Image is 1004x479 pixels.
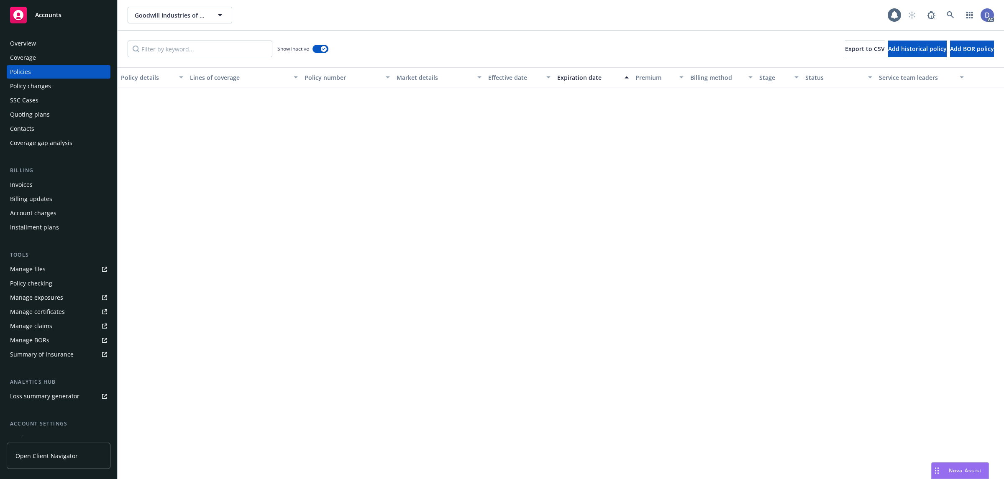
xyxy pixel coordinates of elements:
[7,166,110,175] div: Billing
[923,7,940,23] a: Report a Bug
[10,178,33,191] div: Invoices
[554,67,632,87] button: Expiration date
[10,94,38,107] div: SSC Cases
[904,7,920,23] a: Start snowing
[932,463,942,479] div: Drag to move
[7,319,110,333] a: Manage claims
[7,378,110,386] div: Analytics hub
[888,41,947,57] button: Add historical policy
[10,334,49,347] div: Manage BORs
[10,262,46,276] div: Manage files
[190,73,289,82] div: Lines of coverage
[10,291,63,304] div: Manage exposures
[7,65,110,79] a: Policies
[128,41,272,57] input: Filter by keyword...
[7,178,110,191] a: Invoices
[10,305,65,318] div: Manage certificates
[10,108,50,121] div: Quoting plans
[135,11,207,20] span: Goodwill Industries of Redwood Empire
[981,8,994,22] img: photo
[759,73,789,82] div: Stage
[121,73,174,82] div: Policy details
[7,305,110,318] a: Manage certificates
[7,122,110,135] a: Contacts
[7,192,110,206] a: Billing updates
[7,262,110,276] a: Manage files
[7,431,110,445] a: Service team
[690,73,743,82] div: Billing method
[7,37,110,50] a: Overview
[7,3,110,27] a: Accounts
[931,462,989,479] button: Nova Assist
[805,73,863,82] div: Status
[7,136,110,150] a: Coverage gap analysis
[10,390,79,403] div: Loss summary generator
[10,319,52,333] div: Manage claims
[10,221,59,234] div: Installment plans
[10,277,52,290] div: Policy checking
[756,67,802,87] button: Stage
[7,221,110,234] a: Installment plans
[7,79,110,93] a: Policy changes
[10,51,36,64] div: Coverage
[35,12,61,18] span: Accounts
[7,277,110,290] a: Policy checking
[635,73,675,82] div: Premium
[488,73,541,82] div: Effective date
[888,45,947,53] span: Add historical policy
[10,136,72,150] div: Coverage gap analysis
[687,67,756,87] button: Billing method
[305,73,381,82] div: Policy number
[845,41,885,57] button: Export to CSV
[393,67,485,87] button: Market details
[950,45,994,53] span: Add BOR policy
[7,94,110,107] a: SSC Cases
[301,67,393,87] button: Policy number
[7,251,110,259] div: Tools
[10,79,51,93] div: Policy changes
[879,73,955,82] div: Service team leaders
[557,73,620,82] div: Expiration date
[10,65,31,79] div: Policies
[7,420,110,428] div: Account settings
[632,67,687,87] button: Premium
[7,390,110,403] a: Loss summary generator
[961,7,978,23] a: Switch app
[7,291,110,304] a: Manage exposures
[7,51,110,64] a: Coverage
[10,122,34,135] div: Contacts
[187,67,301,87] button: Lines of coverage
[802,67,876,87] button: Status
[10,431,46,445] div: Service team
[876,67,968,87] button: Service team leaders
[7,108,110,121] a: Quoting plans
[7,334,110,347] a: Manage BORs
[118,67,187,87] button: Policy details
[397,73,473,82] div: Market details
[845,45,885,53] span: Export to CSV
[942,7,959,23] a: Search
[128,7,232,23] button: Goodwill Industries of Redwood Empire
[277,45,309,52] span: Show inactive
[10,37,36,50] div: Overview
[10,348,74,361] div: Summary of insurance
[10,206,56,220] div: Account charges
[7,348,110,361] a: Summary of insurance
[10,192,52,206] div: Billing updates
[15,451,78,460] span: Open Client Navigator
[7,206,110,220] a: Account charges
[485,67,554,87] button: Effective date
[950,41,994,57] button: Add BOR policy
[949,467,982,474] span: Nova Assist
